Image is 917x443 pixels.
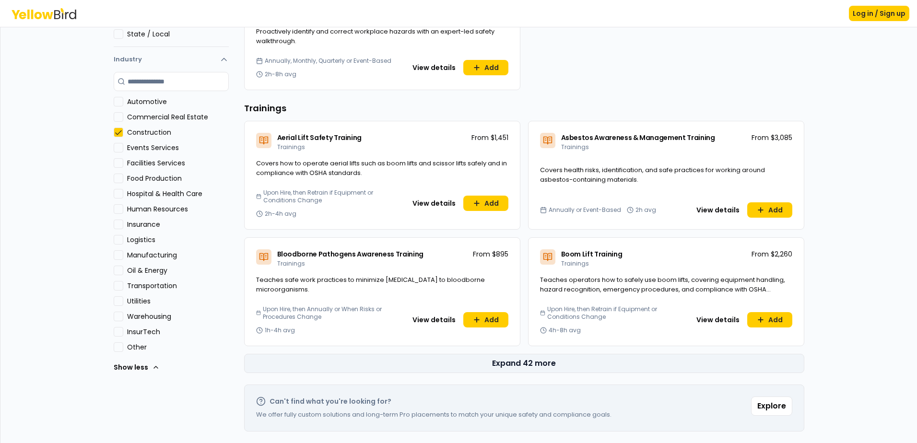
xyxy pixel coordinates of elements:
label: Construction [127,128,229,137]
span: Trainings [277,259,305,268]
span: 2h-8h avg [265,70,296,78]
span: Aerial Lift Safety Training [277,133,362,142]
label: Facilities Services [127,158,229,168]
label: Hospital & Health Care [127,189,229,198]
label: Events Services [127,143,229,152]
label: InsurTech [127,327,229,337]
label: Automotive [127,97,229,106]
button: View details [407,196,461,211]
label: Insurance [127,220,229,229]
div: Industry [114,72,229,385]
label: State / Local [127,29,229,39]
label: Food Production [127,174,229,183]
span: Boom Lift Training [561,249,623,259]
label: Oil & Energy [127,266,229,275]
span: Covers how to operate aerial lifts such as boom lifts and scissor lifts safely and in compliance ... [256,159,507,177]
button: Add [747,202,792,218]
button: Add [747,312,792,327]
span: Upon Hire, then Retrain if Equipment or Conditions Change [263,189,403,204]
label: Commercial Real Estate [127,112,229,122]
h2: Can't find what you're looking for? [270,396,391,406]
button: Explore [751,396,792,416]
span: Covers health risks, identification, and safe practices for working around asbestos-containing ma... [540,165,765,184]
span: Bloodborne Pathogens Awareness Training [277,249,423,259]
button: Show less [114,358,160,377]
button: Add [463,196,508,211]
span: Proactively identify and correct workplace hazards with an expert-led safety walkthrough. [256,27,494,46]
span: Annually or Event-Based [549,206,621,214]
p: We offer fully custom solutions and long-term Pro placements to match your unique safety and comp... [256,410,611,420]
h3: Trainings [244,102,804,115]
button: Expand 42 more [244,354,804,373]
span: Annually, Monthly, Quarterly or Event-Based [265,57,391,65]
label: Utilities [127,296,229,306]
span: 2h-4h avg [265,210,296,218]
p: From $3,085 [752,133,792,142]
span: Teaches safe work practices to minimize [MEDICAL_DATA] to bloodborne microorganisms. [256,275,485,294]
button: View details [691,312,745,327]
label: Human Resources [127,204,229,214]
span: Asbestos Awareness & Management Training [561,133,715,142]
label: Other [127,342,229,352]
button: Add [463,312,508,327]
span: Upon Hire, then Annually or When Risks or Procedures Change [263,305,402,321]
button: View details [691,202,745,218]
label: Manufacturing [127,250,229,260]
button: Log in / Sign up [849,6,909,21]
button: View details [407,60,461,75]
label: Transportation [127,281,229,291]
span: 1h-4h avg [265,326,295,334]
span: Upon Hire, then Retrain if Equipment or Conditions Change [547,305,687,321]
button: View details [407,312,461,327]
p: From $2,260 [752,249,792,259]
label: Warehousing [127,312,229,321]
p: From $1,451 [471,133,508,142]
span: Trainings [561,143,589,151]
span: 4h-8h avg [549,326,581,334]
label: Logistics [127,235,229,245]
button: Add [463,60,508,75]
span: Trainings [277,143,305,151]
span: Trainings [561,259,589,268]
button: Industry [114,47,229,72]
span: 2h avg [635,206,656,214]
span: Teaches operators how to safely use boom lifts, covering equipment handling, hazard recognition, ... [540,275,785,303]
p: From $895 [473,249,508,259]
